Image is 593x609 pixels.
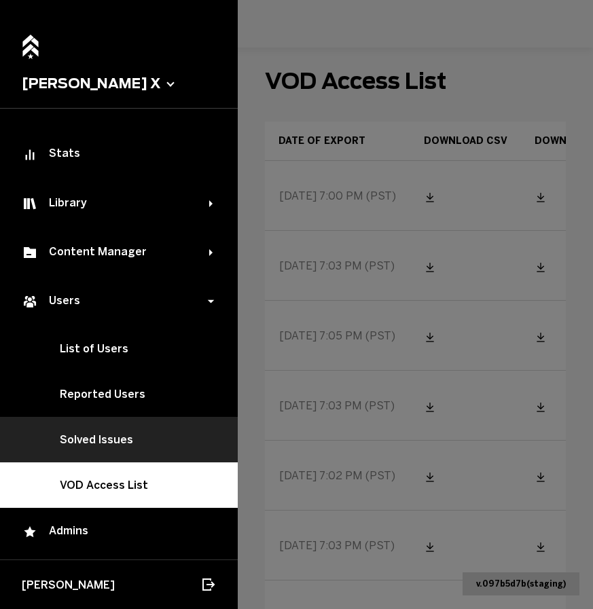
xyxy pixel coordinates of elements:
[22,244,209,261] div: Content Manager
[22,524,216,540] div: Admins
[22,293,209,310] div: Users
[22,147,216,163] div: Stats
[193,570,223,599] button: Log out
[22,75,216,92] button: [PERSON_NAME] X
[18,27,43,56] a: Home
[22,578,115,591] span: [PERSON_NAME]
[22,196,209,212] div: Library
